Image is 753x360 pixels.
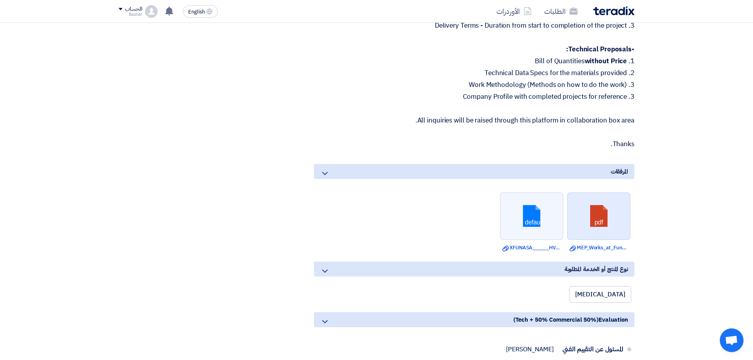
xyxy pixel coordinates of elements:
span: نوع المنتج أو الخدمة المطلوبة [564,265,628,273]
a: MEP_Works_at_Funtura_Alahsa__BOQ.pdf [570,244,628,252]
span: [MEDICAL_DATA] [575,290,625,299]
a: الطلبات [538,2,584,21]
span: English [188,9,205,15]
img: profile_test.png [145,5,158,18]
div: [PERSON_NAME] [506,345,554,353]
span: المرفقات [611,167,628,176]
a: الأوردرات [490,2,538,21]
p: 3. Company Profile with completed projects for reference [314,93,634,101]
div: المسئول عن التقييم الفني [560,340,623,359]
p: Thanks. [314,140,634,148]
div: الحساب [125,6,142,13]
p: All inquiries will be raised through this platform in collaboration box area. [314,117,634,124]
p: 1. Bill of Quantities [314,57,634,65]
span: Evaluation [598,315,628,324]
a: Open chat [720,328,744,352]
div: Bashar [119,12,142,17]
img: Teradix logo [593,6,634,15]
p: • [314,45,634,53]
strong: without Price [585,56,627,66]
span: (50% Tech + 50% Commercial) [513,315,598,324]
button: English [183,5,218,18]
p: 3. Work Methodology (Methods on how to do the work) [314,81,634,89]
strong: Technical Proposals: [566,44,632,54]
p: 2. Technical Data Specs for the materials provided [314,69,634,77]
p: 3. Delivery Terms - Duration from start to completion of the project [314,22,634,30]
a: XFUNASA______HVAC_.dwg [502,244,561,252]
